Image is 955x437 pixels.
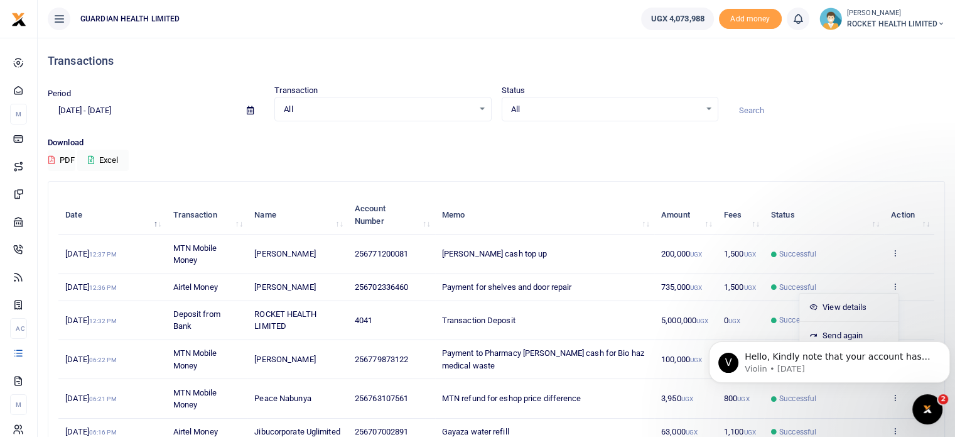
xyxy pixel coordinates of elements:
span: 1,100 [724,427,756,436]
span: 1,500 [724,249,756,258]
li: Ac [10,318,27,339]
span: UGX 4,073,988 [650,13,704,25]
img: logo-small [11,12,26,27]
input: select period [48,100,237,121]
span: [DATE] [65,282,116,292]
small: [PERSON_NAME] [847,8,945,19]
iframe: Intercom live chat [912,394,942,424]
th: Name: activate to sort column ascending [247,196,348,235]
small: 06:21 PM [89,396,117,402]
span: 256779873122 [355,355,408,364]
input: Search [728,100,945,121]
th: Memo: activate to sort column ascending [435,196,654,235]
span: 3,950 [661,394,693,403]
small: 12:37 PM [89,251,117,258]
th: Action: activate to sort column ascending [884,196,934,235]
span: All [511,103,700,116]
span: 256771200081 [355,249,408,258]
span: 256707002891 [355,427,408,436]
th: Date: activate to sort column descending [58,196,166,235]
span: MTN refund for eshop price difference [442,394,581,403]
span: [PERSON_NAME] cash top up [442,249,548,258]
small: UGX [690,251,702,258]
span: All [284,103,473,116]
th: Account Number: activate to sort column ascending [348,196,435,235]
span: 1,500 [724,282,756,292]
span: [PERSON_NAME] [254,282,315,292]
a: profile-user [PERSON_NAME] ROCKET HEALTH LIMITED [819,8,945,30]
span: Transaction Deposit [442,316,515,325]
label: Period [48,87,71,100]
th: Fees: activate to sort column ascending [717,196,764,235]
span: [PERSON_NAME] [254,355,315,364]
button: Excel [77,150,129,171]
th: Transaction: activate to sort column ascending [166,196,247,235]
span: MTN Mobile Money [173,243,217,265]
span: Airtel Money [173,427,218,436]
a: UGX 4,073,988 [641,8,713,30]
a: Add money [719,13,782,23]
th: Amount: activate to sort column ascending [654,196,717,235]
span: Add money [719,9,782,30]
span: Payment for shelves and door repair [442,282,572,292]
iframe: Intercom notifications message [704,315,955,403]
small: UGX [690,284,702,291]
button: Close [569,423,583,436]
span: 735,000 [661,282,702,292]
span: 5,000,000 [661,316,708,325]
span: [PERSON_NAME] [254,249,315,258]
small: UGX [743,284,755,291]
span: 256702336460 [355,282,408,292]
span: 200,000 [661,249,702,258]
span: 256763107561 [355,394,408,403]
span: ROCKET HEALTH LIMITED [254,309,316,331]
span: 100,000 [661,355,702,364]
a: View details [799,299,898,316]
span: [DATE] [65,355,116,364]
small: UGX [743,429,755,436]
button: PDF [48,150,75,171]
span: GUARDIAN HEALTH LIMITED [75,13,185,25]
li: Toup your wallet [719,9,782,30]
label: Status [502,84,526,97]
span: [DATE] [65,427,116,436]
span: [DATE] [65,394,116,403]
li: M [10,394,27,415]
span: Successful [779,282,816,293]
small: 06:16 PM [89,429,117,436]
th: Status: activate to sort column ascending [764,196,884,235]
label: Transaction [274,84,318,97]
p: Download [48,136,945,150]
span: 63,000 [661,427,698,436]
small: UGX [743,251,755,258]
h4: Transactions [48,54,945,68]
small: 06:22 PM [89,357,117,363]
small: 12:36 PM [89,284,117,291]
span: [DATE] [65,316,116,325]
li: M [10,104,27,124]
span: 2 [938,394,948,404]
span: Deposit from Bank [173,309,220,331]
span: Successful [779,248,816,260]
small: UGX [690,357,702,363]
img: profile-user [819,8,842,30]
small: UGX [686,429,698,436]
small: UGX [696,318,708,324]
span: [DATE] [65,249,116,258]
small: UGX [681,396,693,402]
span: Airtel Money [173,282,218,292]
span: ROCKET HEALTH LIMITED [847,18,945,30]
span: Peace Nabunya [254,394,311,403]
span: MTN Mobile Money [173,348,217,370]
span: Payment to Pharmacy [PERSON_NAME] cash for Bio haz medical waste [442,348,644,370]
small: 12:32 PM [89,318,117,324]
li: Wallet ballance [636,8,718,30]
span: 4041 [355,316,372,325]
span: MTN Mobile Money [173,388,217,410]
a: logo-small logo-large logo-large [11,14,26,23]
span: Jibucorporate Uglimited [254,427,340,436]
